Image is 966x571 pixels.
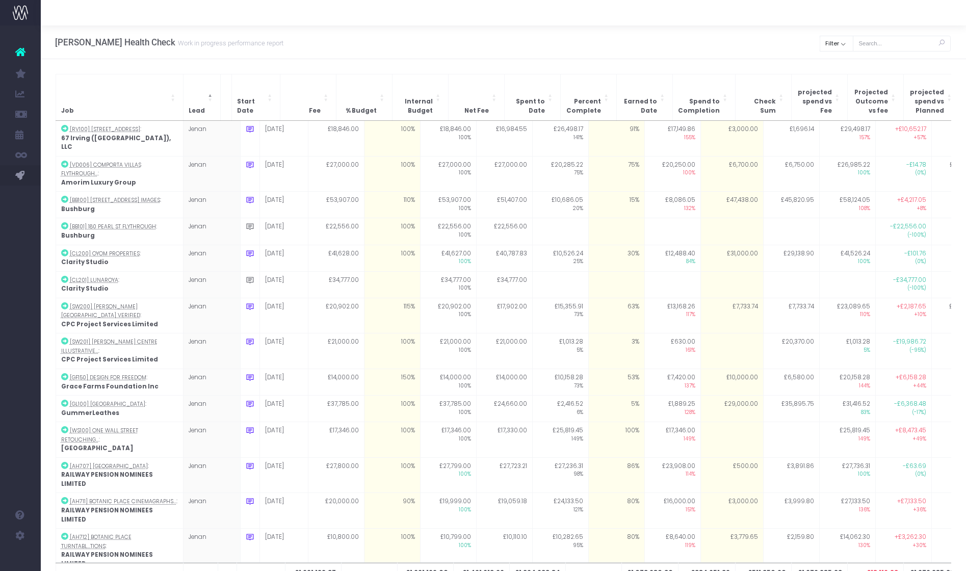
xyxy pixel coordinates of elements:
span: 75% [538,169,583,177]
span: -£22,556.00 [890,222,926,231]
td: £22,556.00 [308,218,364,245]
th: projected spend vs Planned: Activate to sort: Activate to sort: Activate to sort: Activate to sor... [903,74,959,120]
td: £20,250.00 [644,156,700,192]
td: 100% [364,245,420,271]
td: £14,000.00 [308,369,364,396]
span: 5% [825,347,870,354]
span: Fee [309,107,321,116]
td: £29,000.00 [700,396,763,422]
span: 73% [538,311,583,319]
td: : [56,493,183,529]
td: [DATE] [259,271,308,298]
td: : [56,218,183,245]
span: 100% [426,258,471,266]
td: 15% [588,192,644,218]
td: 53% [588,369,644,396]
span: 110% [825,311,870,319]
td: £23,089.65 [819,298,875,333]
td: £53,907.00 [420,192,476,218]
td: Jenan [183,192,240,218]
th: projected spend vs Fee: Activate to sort: Activate to sort: Activate to sort: Activate to sort: A... [791,74,847,120]
span: 117% [650,311,695,319]
span: +57% [881,134,926,142]
td: £37,785.00 [308,396,364,422]
span: 100% [426,134,471,142]
td: 80% [588,493,644,529]
td: £20,902.00 [420,298,476,333]
td: 100% [364,156,420,192]
span: +£4,217.05 [897,196,926,205]
td: £27,723.21 [476,457,532,493]
img: images/default_profile_image.png [13,551,28,566]
td: 91% [588,121,644,156]
td: £10,526.24 [532,245,588,271]
strong: CPC Project Services Limited [61,320,158,328]
span: Start Date [237,97,265,115]
td: £21,000.00 [420,333,476,369]
td: [DATE] [259,493,308,529]
td: £500.00 [700,457,763,493]
strong: Bushburg [61,231,95,240]
td: £37,785.00 [420,396,476,422]
td: 5% [588,396,644,422]
td: 100% [364,422,420,458]
td: £18,846.00 [420,121,476,156]
td: £29,138.90 [763,245,819,271]
td: £41,628.00 [308,245,364,271]
span: +£8,473.45 [895,426,926,435]
span: 100% [426,409,471,417]
td: [DATE] [259,121,308,156]
span: 6% [538,409,583,417]
span: 100% [426,311,471,319]
td: £19,059.18 [476,493,532,529]
span: +£10,652.17 [895,125,926,134]
td: £17,346.00 [308,422,364,458]
td: Jenan [183,457,240,493]
td: Jenan [183,333,240,369]
input: Search... [853,36,951,51]
span: 100% [426,231,471,239]
span: Earned to Date [622,97,657,115]
small: Work in progress performance report [175,37,283,47]
td: £29,498.17 [819,121,875,156]
span: 100% [426,284,471,292]
td: £8,086.05 [644,192,700,218]
th: Fee: Activate to sort: Activate to sort: Activate to sort: Activate to sort: Activate to sort: Ac... [280,74,336,120]
td: £20,285.22 [532,156,588,192]
td: £34,777.00 [420,271,476,298]
span: Job [61,107,74,116]
td: £27,236.31 [532,457,588,493]
td: Jenan [183,369,240,396]
strong: Grace Farms Foundation Inc [61,382,159,391]
strong: CPC Project Services Limited [61,355,158,364]
th: Spent to Date: Activate to sort: Activate to sort: Activate to sort: Activate to sort: Activate t... [504,74,560,120]
td: £3,891.86 [763,457,819,493]
span: 100% [426,169,471,177]
span: % Budget [346,107,377,116]
td: Jenan [183,156,240,192]
td: £17,149.86 [644,121,700,156]
td: £3,000.00 [700,493,763,529]
td: 100% [364,396,420,422]
td: £16,000.00 [644,493,700,529]
span: Net Fee [464,107,489,116]
span: Internal Budget [398,97,433,115]
td: 110% [364,192,420,218]
td: £34,777.00 [308,271,364,298]
span: +44% [881,382,926,390]
td: : [56,396,183,422]
td: : [56,422,183,458]
td: [DATE] [259,333,308,369]
td: : [56,271,183,298]
span: +10% [881,311,926,319]
th: Projected Outcome vs fee: Activate to sort: Activate to sort: Activate to sort: Activate to sort:... [847,74,903,120]
span: 100% [426,347,471,354]
span: (-100%) [881,284,926,292]
td: [DATE] [259,422,308,458]
td: 115% [364,298,420,333]
td: £24,133.50 [532,493,588,529]
td: £35,895.75 [763,396,819,422]
strong: Clarity Studio [61,284,109,293]
span: 100% [825,258,870,266]
span: 144% [825,382,870,390]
